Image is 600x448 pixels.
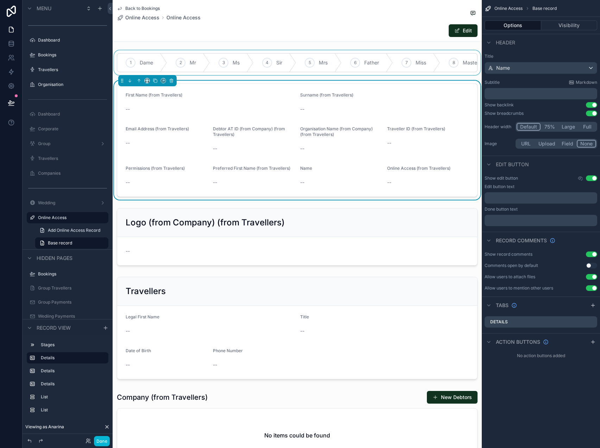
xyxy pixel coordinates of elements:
span: Viewing as Anarina [25,424,64,430]
div: scrollable content [23,336,113,423]
span: Hidden pages [37,255,72,262]
label: Show edit button [485,175,518,181]
a: Add Online Access Record [35,225,108,236]
label: Travellers [38,156,107,161]
button: Options [485,20,541,30]
label: Bookings [38,271,107,277]
label: Bookings [38,52,107,58]
button: Done [94,436,110,446]
button: Field [558,140,577,148]
span: -- [126,106,130,113]
span: -- [300,179,304,186]
label: Image [485,141,513,147]
label: Organisation [38,82,107,87]
span: Preferred First Name (from Travellers) [213,166,290,171]
div: Allow users to attach files [485,274,535,280]
span: Header [496,39,515,46]
label: Dashboard [38,37,107,43]
span: Organisation Name (from Company) (from Travellers) [300,126,373,137]
label: Wediing Payments [38,313,107,319]
label: Stages [41,342,106,348]
label: Online Access [38,215,104,220]
label: Corporate [38,126,107,132]
span: Traveller ID (from Travellers) [387,126,445,131]
div: No action buttons added [482,350,600,361]
span: -- [126,139,130,147]
span: Base record [532,6,557,11]
label: Title [485,54,597,59]
span: -- [300,145,304,152]
label: Details [41,381,106,387]
span: -- [387,139,391,147]
label: Header width [485,124,513,130]
span: Email Address (from Travellers) [126,126,189,131]
button: Large [558,123,578,131]
label: Wedding [38,200,97,206]
div: Comments open by default [485,263,538,268]
span: Surname (from Travellers) [300,92,353,98]
span: Record comments [496,237,547,244]
span: Online Access [494,6,523,11]
label: Edit button text [485,184,514,189]
label: Details [41,355,103,361]
span: Debtor AT ID (from Company) (from Travellers) [213,126,285,137]
button: Name [485,62,597,74]
span: Tabs [496,302,509,309]
div: scrollable content [485,88,597,99]
a: Group Payments [38,299,107,305]
span: Online Access [125,14,159,21]
label: Subtitle [485,80,500,85]
a: Travellers [38,67,107,73]
label: Details [41,368,106,374]
span: Add Online Access Record [48,228,100,233]
span: Base record [48,240,72,246]
div: Show record comments [485,251,532,257]
a: Back to Bookings [117,6,160,11]
span: First Name (from Travellers) [126,92,182,98]
span: -- [213,145,217,152]
div: Show breadcrumbs [485,111,524,116]
span: Name [300,166,312,171]
span: -- [300,106,304,113]
span: Back to Bookings [125,6,160,11]
span: -- [387,179,391,186]
span: Edit button [496,161,529,168]
button: Visibility [541,20,598,30]
label: Group Travellers [38,285,107,291]
button: None [577,140,596,148]
div: Show backlink [485,102,514,108]
button: Full [578,123,596,131]
div: scrollable content [485,215,597,226]
label: Group [38,141,97,147]
a: Online Access [166,14,201,21]
label: List [41,407,106,413]
div: Allow users to mention other users [485,285,553,291]
label: Companies [38,170,107,176]
span: Permissions (from Travellers) [126,166,185,171]
a: Base record [35,237,108,249]
span: Action buttons [496,338,540,346]
a: Online Access [117,14,159,21]
label: Done button text [485,206,518,212]
span: -- [213,179,217,186]
a: Markdown [569,80,597,85]
span: Menu [37,5,51,12]
label: List [41,394,106,400]
button: 75% [541,123,558,131]
div: scrollable content [485,192,597,204]
label: Dashboard [38,111,107,117]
